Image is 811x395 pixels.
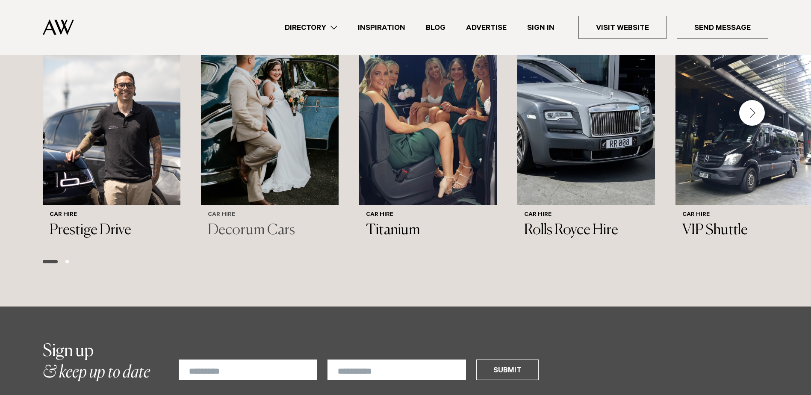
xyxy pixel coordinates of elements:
[359,20,497,205] img: Auckland Weddings Car Hire | Titanium
[456,22,517,33] a: Advertise
[208,212,332,219] h6: Car Hire
[201,20,339,247] a: Auckland Weddings Car Hire | Decorum Cars Car Hire Decorum Cars
[50,222,174,239] h3: Prestige Drive
[366,212,490,219] h6: Car Hire
[201,20,339,247] swiper-slide: 2 / 6
[524,212,648,219] h6: Car Hire
[208,222,332,239] h3: Decorum Cars
[274,22,348,33] a: Directory
[578,16,666,39] a: Visit Website
[43,20,180,247] a: Auckland Weddings Car Hire | Prestige Drive Car Hire Prestige Drive
[43,19,74,35] img: Auckland Weddings Logo
[359,20,497,247] swiper-slide: 3 / 6
[43,343,94,360] span: Sign up
[682,222,806,239] h3: VIP Shuttle
[201,20,339,205] img: Auckland Weddings Car Hire | Decorum Cars
[476,360,539,380] button: Submit
[524,222,648,239] h3: Rolls Royce Hire
[43,20,180,205] img: Auckland Weddings Car Hire | Prestige Drive
[348,22,416,33] a: Inspiration
[366,222,490,239] h3: Titanium
[517,20,655,247] swiper-slide: 4 / 6
[50,212,174,219] h6: Car Hire
[43,341,150,383] h2: & keep up to date
[677,16,768,39] a: Send Message
[416,22,456,33] a: Blog
[43,20,180,247] swiper-slide: 1 / 6
[682,212,806,219] h6: Car Hire
[517,20,655,205] img: Auckland Weddings Car Hire | Rolls Royce Hire
[517,20,655,247] a: Auckland Weddings Car Hire | Rolls Royce Hire Car Hire Rolls Royce Hire
[359,20,497,247] a: Auckland Weddings Car Hire | Titanium Car Hire Titanium
[517,22,565,33] a: Sign In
